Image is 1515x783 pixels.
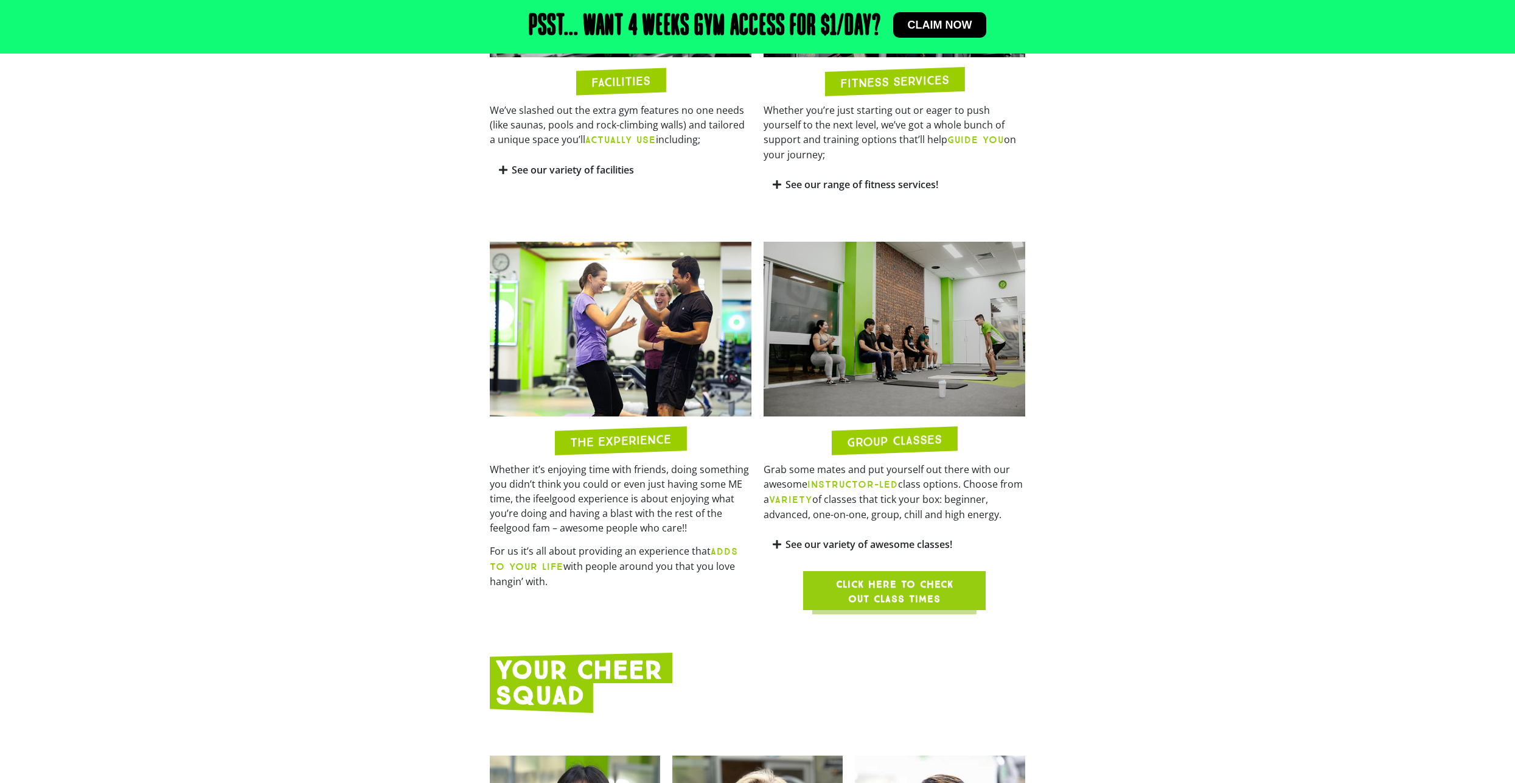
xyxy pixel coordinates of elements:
p: Whether you’re just starting out or eager to push yourself to the next level, we’ve got a whole b... [764,103,1025,162]
b: VARIETY [769,494,812,505]
span: Click here to check out class times [832,577,956,606]
h2: Psst... Want 4 weeks gym access for $1/day? [529,12,881,41]
a: See our variety of awesome classes! [785,538,952,551]
div: See our variety of awesome classes! [764,530,1025,559]
a: See our variety of facilities [512,163,634,177]
b: ACTUALLY USE [585,134,656,146]
b: GUIDE YOU [947,134,1004,146]
a: Claim now [893,12,987,38]
h2: THE EXPERIENCE [570,433,671,449]
h2: FACILITIES [591,74,650,88]
span: Claim now [908,19,972,30]
div: See our variety of facilities [490,156,751,184]
p: Whether it’s enjoying time with friends, doing something you didn’t think you could or even just ... [490,462,751,535]
p: Grab some mates and put yourself out there with our awesome class options. Choose from a of class... [764,462,1025,522]
div: See our range of fitness services! [764,170,1025,199]
p: We’ve slashed out the extra gym features no one needs (like saunas, pools and rock-climbing walls... [490,103,751,147]
a: Click here to check out class times [803,571,986,610]
p: For us it’s all about providing an experience that with people around you that you love hangin’ w... [490,544,751,589]
b: INSTRUCTOR-LED [807,479,898,490]
h2: FITNESS SERVICES [840,73,949,89]
a: See our range of fitness services! [785,178,938,191]
h2: GROUP CLASSES [847,433,942,448]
